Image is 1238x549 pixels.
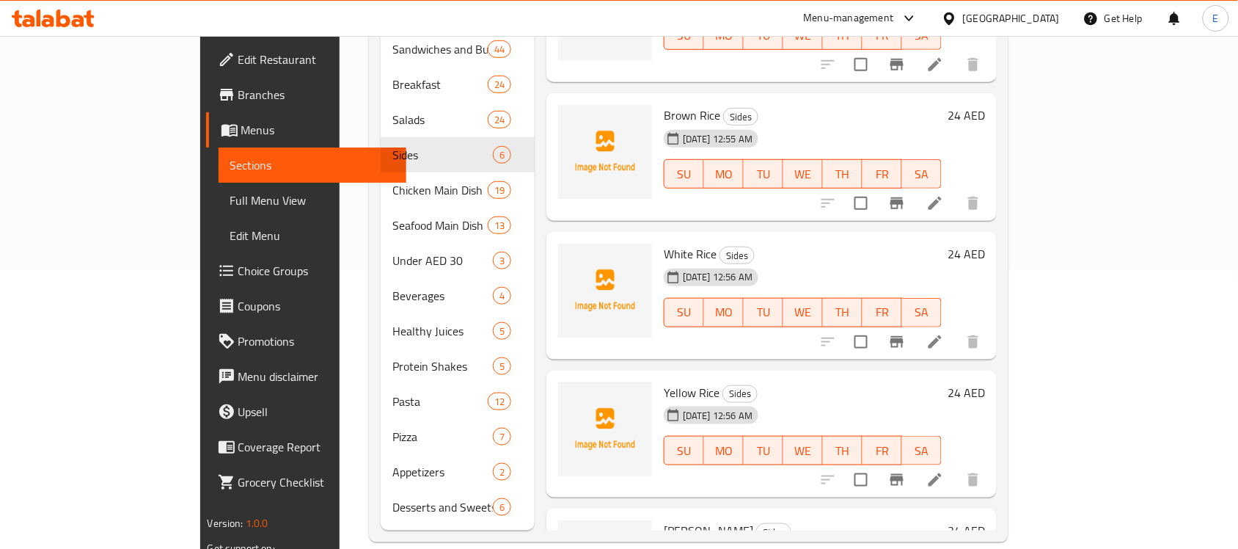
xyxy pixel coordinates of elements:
[719,247,755,264] div: Sides
[908,302,936,323] span: SA
[902,298,942,327] button: SA
[868,440,896,462] span: FR
[846,465,876,495] span: Select to update
[392,357,493,375] div: Protein Shakes
[246,514,268,533] span: 1.0.0
[493,463,511,481] div: items
[908,164,936,185] span: SA
[1213,10,1219,26] span: E
[494,289,510,303] span: 4
[488,183,510,197] span: 19
[558,382,652,476] img: Yellow Rice
[710,440,738,462] span: MO
[493,498,511,516] div: items
[206,77,407,112] a: Branches
[704,159,744,189] button: MO
[868,164,896,185] span: FR
[493,322,511,340] div: items
[783,436,823,465] button: WE
[381,243,535,278] div: Under AED 303
[206,253,407,288] a: Choice Groups
[381,349,535,384] div: Protein Shakes5
[670,440,698,462] span: SU
[829,302,857,323] span: TH
[862,298,902,327] button: FR
[392,287,493,305] span: Beverages
[206,429,407,465] a: Coverage Report
[488,113,510,127] span: 24
[488,76,511,93] div: items
[230,156,395,174] span: Sections
[879,47,915,82] button: Branch-specific-item
[381,172,535,208] div: Chicken Main Dish19
[789,164,817,185] span: WE
[956,324,991,360] button: delete
[789,440,817,462] span: WE
[493,428,511,446] div: items
[392,111,488,128] span: Salads
[783,298,823,327] button: WE
[392,463,493,481] span: Appetizers
[494,465,510,479] span: 2
[664,298,704,327] button: SU
[664,436,704,465] button: SU
[494,254,510,268] span: 3
[208,514,243,533] span: Version:
[879,462,915,498] button: Branch-specific-item
[206,359,407,394] a: Menu disclaimer
[381,208,535,243] div: Seafood Main Dish13
[392,217,488,234] span: Seafood Main Dish
[494,430,510,444] span: 7
[757,524,791,541] span: Sides
[381,454,535,490] div: Appetizers2
[956,47,991,82] button: delete
[677,270,758,284] span: [DATE] 12:56 AM
[238,332,395,350] span: Promotions
[862,436,902,465] button: FR
[664,520,753,542] span: [PERSON_NAME]
[670,25,698,46] span: SU
[868,25,896,46] span: FR
[750,164,777,185] span: TU
[392,393,488,410] span: Pasta
[488,40,511,58] div: items
[493,252,511,269] div: items
[381,419,535,454] div: Pizza7
[804,10,894,27] div: Menu-management
[381,67,535,102] div: Breakfast24
[392,40,488,58] div: Sandwiches and Burgers
[908,25,936,46] span: SA
[926,333,944,351] a: Edit menu item
[392,322,493,340] span: Healthy Juices
[494,360,510,374] span: 5
[879,324,915,360] button: Branch-specific-item
[868,302,896,323] span: FR
[392,181,488,199] span: Chicken Main Dish
[846,49,876,80] span: Select to update
[493,357,511,375] div: items
[238,51,395,68] span: Edit Restaurant
[488,181,511,199] div: items
[238,473,395,491] span: Grocery Checklist
[488,395,510,409] span: 12
[381,313,535,349] div: Healthy Juices5
[744,159,783,189] button: TU
[750,440,777,462] span: TU
[241,121,395,139] span: Menus
[392,428,493,446] span: Pizza
[846,327,876,357] span: Select to update
[493,287,511,305] div: items
[381,490,535,525] div: Desserts and Sweets6
[238,86,395,103] span: Branches
[488,111,511,128] div: items
[783,159,823,189] button: WE
[723,108,758,126] div: Sides
[750,25,777,46] span: TU
[392,146,493,164] span: Sides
